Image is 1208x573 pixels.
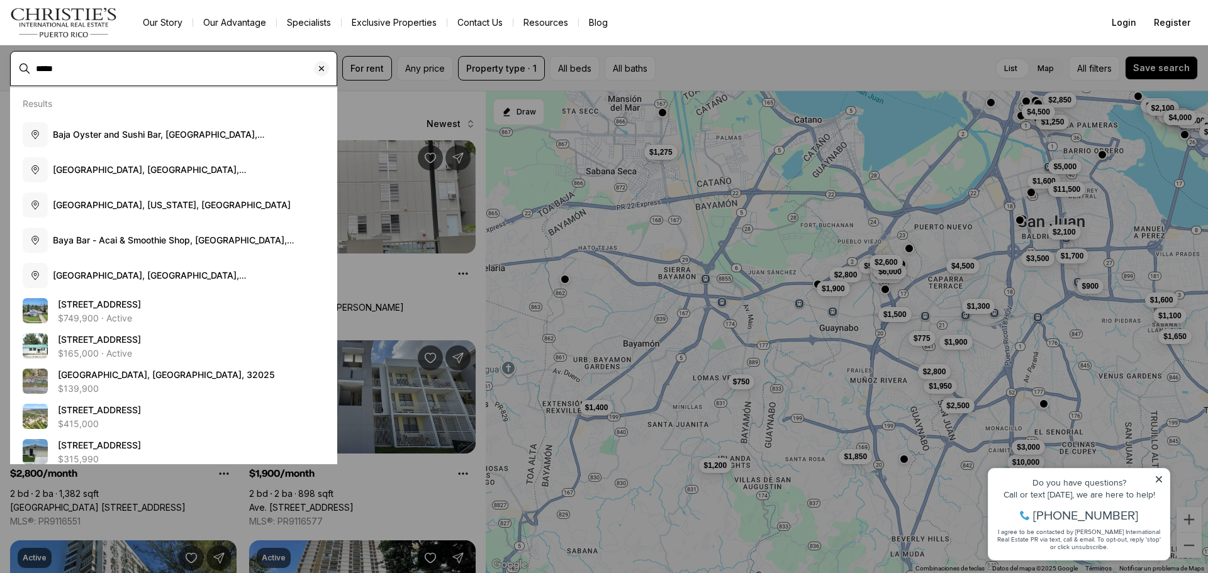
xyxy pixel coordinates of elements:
[53,270,247,293] span: [GEOGRAPHIC_DATA], [GEOGRAPHIC_DATA], [GEOGRAPHIC_DATA], [GEOGRAPHIC_DATA]
[53,164,247,200] span: [GEOGRAPHIC_DATA], [GEOGRAPHIC_DATA], [GEOGRAPHIC_DATA], [GEOGRAPHIC_DATA], [GEOGRAPHIC_DATA]
[23,98,52,109] p: Results
[10,8,118,38] img: logo
[58,419,99,429] p: $415,000
[58,454,99,464] p: $315,990
[58,440,141,450] span: [STREET_ADDRESS]
[53,129,265,152] span: Baja Oyster and Sushi Bar, [GEOGRAPHIC_DATA], [GEOGRAPHIC_DATA], [GEOGRAPHIC_DATA]
[58,313,132,323] p: $749,900 · Active
[18,187,330,223] button: [GEOGRAPHIC_DATA], [US_STATE], [GEOGRAPHIC_DATA]
[18,223,330,258] button: Baya Bar - Acai & Smoothie Shop, [GEOGRAPHIC_DATA], [GEOGRAPHIC_DATA]
[53,199,291,210] span: [GEOGRAPHIC_DATA], [US_STATE], [GEOGRAPHIC_DATA]
[1146,10,1198,35] button: Register
[58,334,141,345] span: [STREET_ADDRESS]
[58,384,99,394] p: $139,900
[18,293,330,328] a: View details: 3092 RIO BAYA S
[58,369,275,380] span: [GEOGRAPHIC_DATA], [GEOGRAPHIC_DATA], 32025
[52,59,157,72] span: [PHONE_NUMBER]
[58,404,141,415] span: [STREET_ADDRESS]
[58,299,141,309] span: [STREET_ADDRESS]
[1104,10,1144,35] button: Login
[58,348,132,359] p: $165,000 · Active
[16,77,179,101] span: I agree to be contacted by [PERSON_NAME] International Real Estate PR via text, call & email. To ...
[447,14,513,31] button: Contact Us
[13,28,182,37] div: Do you have questions?
[133,14,193,31] a: Our Story
[18,364,330,399] a: View details: 1366 SE BAYA DR
[18,152,330,187] button: [GEOGRAPHIC_DATA], [GEOGRAPHIC_DATA], [GEOGRAPHIC_DATA], [GEOGRAPHIC_DATA], [GEOGRAPHIC_DATA]
[1112,18,1136,28] span: Login
[277,14,341,31] a: Specialists
[18,117,330,152] button: Baja Oyster and Sushi Bar, [GEOGRAPHIC_DATA], [GEOGRAPHIC_DATA], [GEOGRAPHIC_DATA]
[1154,18,1190,28] span: Register
[314,52,337,86] button: Clear search input
[342,14,447,31] a: Exclusive Properties
[18,399,330,434] a: View details: 15738 OAKLAND AVE
[579,14,618,31] a: Blog
[13,40,182,49] div: Call or text [DATE], we are here to help!
[18,258,330,293] button: [GEOGRAPHIC_DATA], [GEOGRAPHIC_DATA], [GEOGRAPHIC_DATA], [GEOGRAPHIC_DATA]
[18,434,330,469] a: View details: 5198 ORCHARD ORIOLE LOOP
[513,14,578,31] a: Resources
[53,235,294,258] span: Baya Bar - Acai & Smoothie Shop, [GEOGRAPHIC_DATA], [GEOGRAPHIC_DATA]
[18,328,330,364] a: View details: 579 SE BAYA DR
[193,14,276,31] a: Our Advantage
